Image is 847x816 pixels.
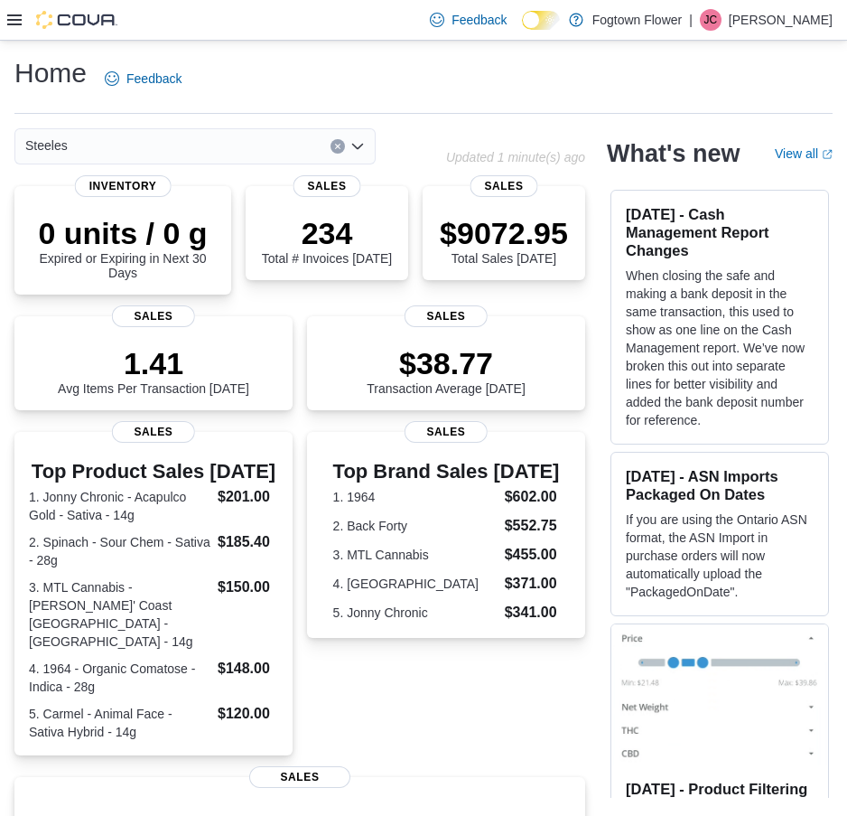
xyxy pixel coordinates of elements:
span: Sales [249,766,350,788]
dd: $602.00 [505,486,560,508]
div: Jeremy Crich [700,9,721,31]
img: Cova [36,11,117,29]
div: Expired or Expiring in Next 30 Days [29,215,217,280]
p: 0 units / 0 g [29,215,217,251]
dt: 5. Jonny Chronic [333,604,498,622]
span: Sales [470,175,538,197]
dt: 2. Back Forty [333,517,498,535]
dd: $371.00 [505,573,560,595]
dd: $201.00 [218,486,278,508]
h1: Home [14,55,87,91]
span: Sales [112,421,195,443]
h3: Top Product Sales [DATE] [29,461,278,483]
dt: 1. 1964 [333,488,498,506]
p: [PERSON_NAME] [729,9,833,31]
dd: $455.00 [505,544,560,566]
dt: 3. MTL Cannabis [333,546,498,564]
dt: 2. Spinach - Sour Chem - Sativa - 28g [29,533,210,569]
dt: 3. MTL Cannabis - [PERSON_NAME]' Coast [GEOGRAPHIC_DATA] - [GEOGRAPHIC_DATA] - 14g [29,578,210,651]
dd: $185.40 [218,531,278,553]
a: Feedback [423,2,514,38]
svg: External link [822,149,833,160]
button: Open list of options [350,139,365,154]
p: $9072.95 [440,215,568,251]
span: Feedback [126,70,181,88]
a: Feedback [98,61,189,97]
span: Sales [405,421,488,443]
dd: $150.00 [218,577,278,598]
p: If you are using the Ontario ASN format, the ASN Import in purchase orders will now automatically... [626,511,814,601]
p: $38.77 [367,345,526,381]
dd: $148.00 [218,658,278,680]
dt: 5. Carmel - Animal Face - Sativa Hybrid - 14g [29,705,210,741]
p: When closing the safe and making a bank deposit in the same transaction, this used to show as one... [626,267,814,429]
span: Sales [405,305,488,327]
a: View allExternal link [775,146,833,161]
input: Dark Mode [522,11,560,30]
h3: [DATE] - ASN Imports Packaged On Dates [626,467,814,503]
h2: What's new [607,139,740,168]
h3: Top Brand Sales [DATE] [333,461,560,483]
p: 1.41 [58,345,249,381]
dd: $120.00 [218,703,278,725]
button: Clear input [330,139,345,154]
p: Fogtown Flower [592,9,683,31]
h3: [DATE] - Cash Management Report Changes [626,205,814,259]
div: Transaction Average [DATE] [367,345,526,396]
h3: [DATE] - Product Filtering in Beta in v1.32 [626,780,814,816]
p: Updated 1 minute(s) ago [446,150,585,164]
p: 234 [262,215,392,251]
dd: $552.75 [505,515,560,537]
dt: 1. Jonny Chronic - Acapulco Gold - Sativa - 14g [29,488,210,524]
dd: $341.00 [505,602,560,624]
span: JC [704,9,718,31]
dt: 4. [GEOGRAPHIC_DATA] [333,575,498,593]
span: Inventory [75,175,172,197]
div: Total Sales [DATE] [440,215,568,266]
span: Feedback [451,11,507,29]
span: Sales [112,305,195,327]
dt: 4. 1964 - Organic Comatose - Indica - 28g [29,660,210,696]
div: Total # Invoices [DATE] [262,215,392,266]
p: | [689,9,693,31]
span: Steeles [25,135,68,156]
span: Dark Mode [522,30,523,31]
div: Avg Items Per Transaction [DATE] [58,345,249,396]
span: Sales [293,175,361,197]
